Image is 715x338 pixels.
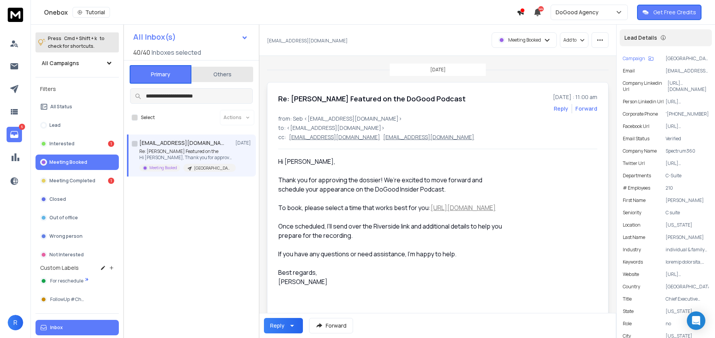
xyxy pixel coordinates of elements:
p: [GEOGRAPHIC_DATA] | 200 - 499 | CEO [666,55,709,62]
p: Meeting Completed [49,178,95,184]
p: Add to [563,37,576,43]
p: to: <[EMAIL_ADDRESS][DOMAIN_NAME]> [278,124,597,132]
h1: [EMAIL_ADDRESS][DOMAIN_NAME] [139,139,224,147]
p: DoGood Agency [556,8,602,16]
p: Verified [666,136,709,142]
button: R [8,315,23,330]
div: 1 [108,178,114,184]
p: Country [623,284,640,290]
p: Corporate Phone [623,111,658,117]
button: Meeting Completed1 [35,173,119,188]
button: All Campaigns [35,55,119,71]
p: cc: [278,133,286,141]
div: Hi [PERSON_NAME], [278,157,504,175]
p: Spectrum360 [666,148,709,154]
p: [DATE] [235,140,253,146]
p: Hi [PERSON_NAME], Thank you for approving [139,155,232,161]
h1: Re: [PERSON_NAME] Featured on the DoGood Podcast [278,93,466,104]
div: To book, please select a time that works best for you: [278,203,504,212]
button: Meeting Booked [35,155,119,170]
button: Reply [554,105,568,113]
p: Departments [623,173,651,179]
div: Open Intercom Messenger [687,311,705,330]
div: If you have any questions or need assistance, I’m happy to help. [278,249,504,268]
button: Inbox [35,320,119,335]
p: Seniority [623,210,641,216]
p: [PERSON_NAME] [666,197,709,203]
p: individual & family services [666,247,709,253]
p: Inbox [50,325,63,331]
p: '[PHONE_NUMBER] [666,111,709,117]
button: Reply [264,318,303,333]
p: [GEOGRAPHIC_DATA] | 200 - 499 | CEO [194,165,231,171]
button: Not Interested [35,247,119,262]
p: Keywords [623,259,643,265]
p: [DATE] : 11:00 am [553,93,597,101]
label: Select [141,114,155,121]
a: [URL][DOMAIN_NAME] [431,203,496,212]
p: Person Linkedin Url [623,99,664,105]
p: Meeting Booked [508,37,541,43]
div: Onebox [44,7,517,18]
p: from: Seb <[EMAIL_ADDRESS][DOMAIN_NAME]> [278,115,597,123]
p: Last Name [623,234,645,240]
a: 5 [7,127,22,142]
button: Out of office [35,210,119,225]
button: Get Free Credits [637,5,701,20]
p: [URL][DOMAIN_NAME] [666,160,709,166]
div: Reply [270,322,284,330]
p: [PERSON_NAME] [666,234,709,240]
p: 5 [19,124,25,130]
h3: Inboxes selected [152,48,201,57]
p: Not Interested [49,252,84,258]
button: Campaign [623,55,654,62]
p: website [623,271,639,277]
div: Best regards, [278,268,504,277]
button: Tutorial [73,7,110,18]
p: Chief Executive Officer/Executive Director [666,296,709,302]
h1: All Campaigns [42,59,79,67]
p: C-Suite [666,173,709,179]
p: Interested [49,141,74,147]
p: # Employees [623,185,650,191]
p: Re: [PERSON_NAME] Featured on the [139,148,232,155]
span: 40 / 40 [133,48,150,57]
button: Forward [309,318,353,333]
p: Facebook Url [623,123,649,129]
div: 1 [108,141,114,147]
p: Wrong person [49,233,83,239]
button: Lead [35,118,119,133]
p: industry [623,247,641,253]
p: [URL][DOMAIN_NAME] [666,271,709,277]
button: Interested1 [35,136,119,151]
p: [EMAIL_ADDRESS][DOMAIN_NAME] [267,38,348,44]
p: Meeting Booked [49,159,87,165]
p: Out of office [49,215,78,221]
h1: All Inbox(s) [133,33,176,41]
span: For reschedule [50,278,83,284]
p: loremip dolorsita, consec, adi elitseddoeiu, temporincid utlaboreetdol, magnaaliq enimadminimv, q... [666,259,709,265]
button: All Status [35,99,119,114]
button: Primary [130,65,191,84]
p: Company Linkedin Url [623,80,668,92]
p: no [666,321,709,327]
button: For reschedule [35,273,119,289]
p: Lead [49,122,61,128]
p: location [623,222,641,228]
p: [GEOGRAPHIC_DATA] [666,284,709,290]
p: [DATE] [430,67,446,73]
p: Lead Details [624,34,657,42]
p: role [623,321,632,327]
p: 210 [666,185,709,191]
span: Cmd + Shift + k [63,34,98,43]
div: Once scheduled, I’ll send over the Riverside link and additional details to help you prepare for ... [278,222,504,249]
button: FollowUp #Chat [35,292,119,307]
p: Email Status [623,136,649,142]
h3: Custom Labels [40,264,79,272]
p: [US_STATE] [666,308,709,314]
p: C suite [666,210,709,216]
p: [EMAIL_ADDRESS][DOMAIN_NAME] [289,133,380,141]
